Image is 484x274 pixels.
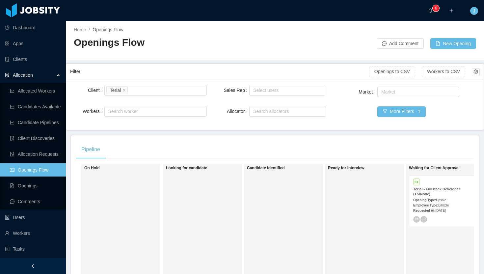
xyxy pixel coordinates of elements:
span: P4 [413,178,420,185]
i: icon: bell [428,8,433,13]
label: Market [359,89,377,95]
a: icon: pie-chartDashboard [5,21,61,34]
input: Client [129,86,133,94]
a: icon: line-chartAllocated Workers [10,84,61,97]
a: icon: idcardOpenings Flow [10,163,61,177]
span: Upsale [436,198,446,202]
a: icon: robotUsers [5,211,61,224]
h2: Openings Flow [74,36,275,49]
label: Allocator [227,109,249,114]
span: Openings Flow [93,27,123,32]
strong: Opening Type: [413,198,436,202]
button: icon: file-addNew Opening [430,38,476,49]
button: Openings to CSV [369,67,415,77]
label: Client [88,88,104,93]
label: Sales Rep [224,88,249,93]
strong: Employee Type: [413,204,438,207]
h1: Looking for candidate [166,166,258,171]
a: icon: userWorkers [5,227,61,240]
strong: Requested At: [413,209,435,212]
a: icon: line-chartCandidates Available [10,100,61,113]
div: Filter [70,66,369,78]
a: icon: file-textOpenings [10,179,61,192]
button: icon: messageAdd Comment [377,38,424,49]
a: icon: auditClients [5,53,61,66]
strong: Terial - Fullstack Developer (TS/Node) [413,187,460,196]
span: JIP [415,218,418,221]
i: icon: plus [449,8,454,13]
div: Search worker [108,108,197,115]
span: [DATE] [435,209,445,212]
input: Sales Rep [251,86,255,94]
i: icon: solution [5,73,10,77]
label: Workers [83,109,104,114]
p: 6 [435,5,437,12]
a: icon: profileTasks [5,242,61,256]
a: icon: file-searchClient Discoveries [10,132,61,145]
a: icon: line-chartCandidate Pipelines [10,116,61,129]
div: Search allocators [253,108,319,115]
div: Select users [253,87,318,94]
span: Allocation [13,72,33,78]
h1: On Hold [84,166,176,171]
i: icon: close [122,88,126,92]
div: Pipeline [76,140,105,159]
span: / [89,27,90,32]
a: icon: file-doneAllocation Requests [10,148,61,161]
h1: Ready for Interview [328,166,420,171]
button: Workers to CSV [422,67,465,77]
div: Terial [110,87,121,94]
input: Market [379,88,383,96]
button: icon: filterMore Filters · 1 [377,106,426,117]
li: Terial [106,86,128,94]
sup: 6 [433,5,439,12]
span: J [473,7,475,15]
span: Billable [438,204,449,207]
span: LR [421,217,426,221]
a: icon: messageComments [10,195,61,208]
h1: Candidate Identified [247,166,339,171]
input: Allocator [251,107,255,115]
a: Home [74,27,86,32]
button: icon: setting [472,68,480,76]
a: icon: appstoreApps [5,37,61,50]
input: Workers [106,107,110,115]
div: Market [381,89,452,95]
